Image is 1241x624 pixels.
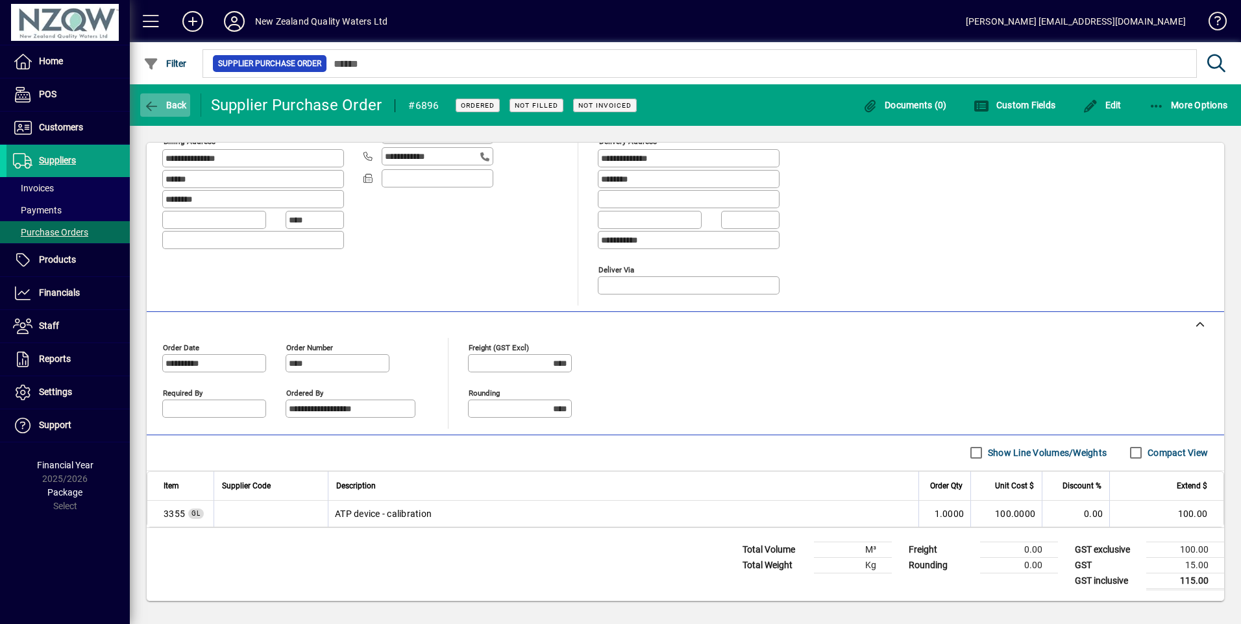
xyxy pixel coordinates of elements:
button: Documents (0) [859,93,950,117]
a: View on map [326,123,347,144]
a: Financials [6,277,130,309]
span: Invoices [13,183,54,193]
span: Customers [39,122,83,132]
span: Support [39,420,71,430]
a: View on map [762,123,783,144]
a: Home [6,45,130,78]
span: Unit Cost $ [995,479,1034,493]
td: 100.0000 [970,501,1042,527]
span: ATP device - calibration [335,507,432,520]
span: Purchase Orders [13,227,88,237]
td: 15.00 [1146,557,1224,573]
div: Supplier Purchase Order [211,95,382,115]
button: Edit [1079,93,1125,117]
span: Not Filled [515,101,558,110]
mat-label: Required by [163,388,203,397]
td: 0.00 [1042,501,1109,527]
span: Products [39,254,76,265]
a: Support [6,409,130,442]
a: POS [6,78,130,111]
span: Back [143,100,187,110]
td: Total Weight [736,557,814,573]
a: Purchase Orders [6,221,130,243]
td: 1.0000 [918,501,970,527]
mat-label: Freight (GST excl) [469,342,529,352]
td: 0.00 [980,557,1058,573]
td: Rounding [902,557,980,573]
div: New Zealand Quality Waters Ltd [255,11,387,32]
button: Add [172,10,214,33]
span: Extend $ [1177,479,1207,493]
td: GST [1068,557,1146,573]
label: Show Line Volumes/Weights [985,446,1107,459]
mat-label: Ordered by [286,388,323,397]
span: Item [164,479,179,493]
div: #6896 [408,95,439,116]
td: 100.00 [1109,501,1223,527]
td: Freight [902,542,980,557]
span: Edit [1083,100,1122,110]
div: [PERSON_NAME] [EMAIL_ADDRESS][DOMAIN_NAME] [966,11,1186,32]
mat-label: Order number [286,342,333,352]
span: Financials [39,287,80,298]
a: Invoices [6,177,130,199]
mat-label: Order date [163,342,199,352]
span: Financial Year [37,460,93,470]
span: Staff [39,320,59,331]
a: Knowledge Base [1199,3,1225,45]
td: Total Volume [736,542,814,557]
a: Staff [6,310,130,342]
span: POS [39,89,56,99]
mat-label: Rounding [469,388,500,397]
td: Kg [814,557,892,573]
label: Compact View [1145,446,1208,459]
a: Payments [6,199,130,221]
span: Not Invoiced [578,101,632,110]
a: Products [6,244,130,276]
span: Payments [13,205,62,215]
span: Settings [39,387,72,397]
span: More Options [1149,100,1228,110]
span: Supplier Purchase Order [218,57,321,70]
span: Order Qty [930,479,963,493]
span: Description [336,479,376,493]
span: Documents (0) [863,100,947,110]
span: Ordered [461,101,495,110]
button: Filter [140,52,190,75]
span: Suppliers [39,155,76,165]
span: Custom Fields [974,100,1055,110]
td: 0.00 [980,542,1058,557]
td: 115.00 [1146,573,1224,589]
span: R&M - Plant & Equipment (NEW CODE) [164,507,185,520]
span: Reports [39,354,71,364]
app-page-header-button: Back [130,93,201,117]
a: Settings [6,376,130,409]
span: Discount % [1063,479,1101,493]
span: Filter [143,58,187,69]
button: Profile [214,10,255,33]
td: GST inclusive [1068,573,1146,589]
mat-label: Deliver via [598,265,634,274]
span: Supplier Code [222,479,271,493]
a: Reports [6,343,130,376]
a: Customers [6,112,130,144]
span: Home [39,56,63,66]
td: 100.00 [1146,542,1224,557]
button: Custom Fields [970,93,1059,117]
span: Package [47,487,82,498]
button: More Options [1146,93,1231,117]
td: M³ [814,542,892,557]
td: GST exclusive [1068,542,1146,557]
span: GL [191,510,201,517]
button: Back [140,93,190,117]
